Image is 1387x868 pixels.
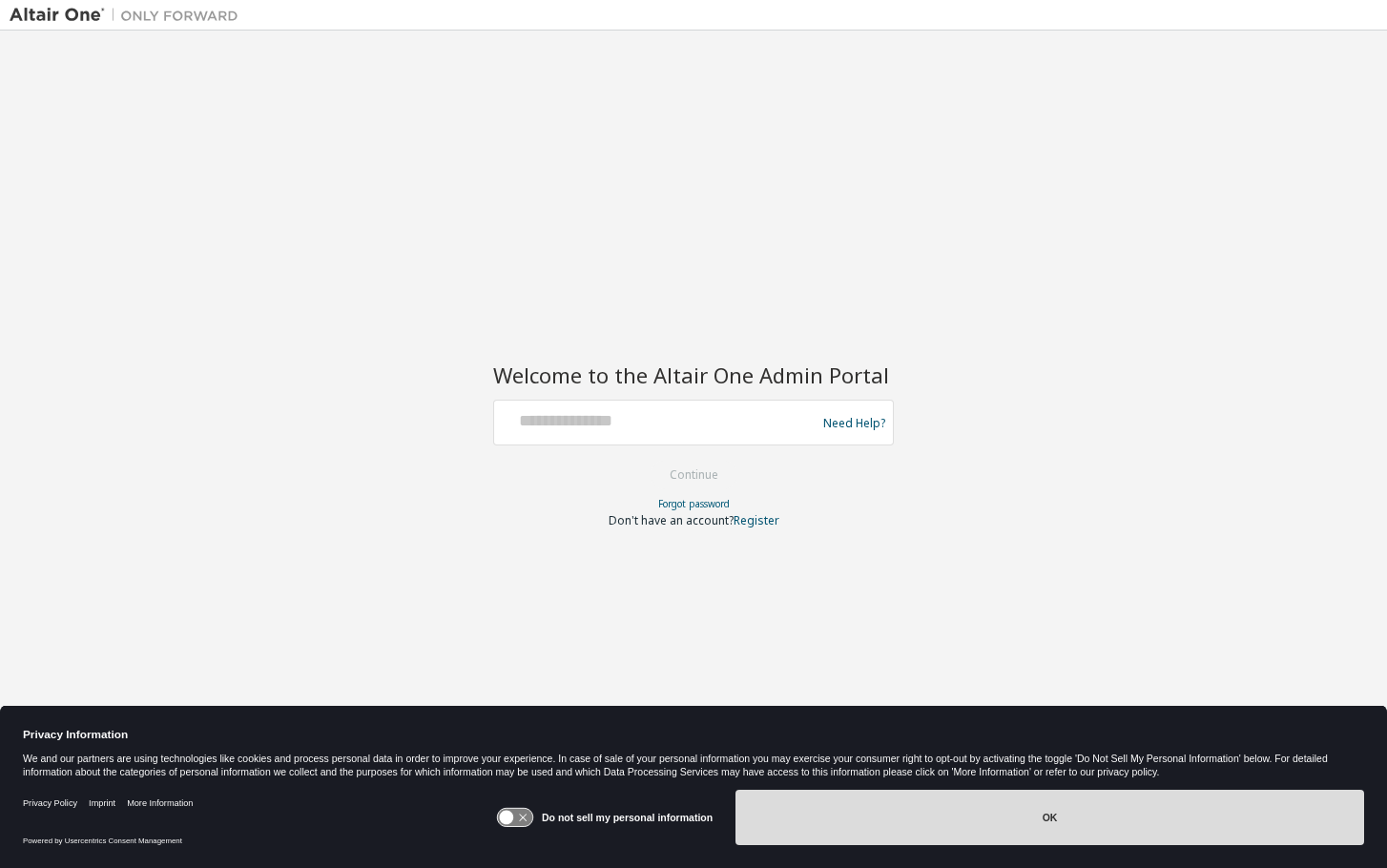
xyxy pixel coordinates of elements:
[658,497,730,510] a: Forgot password
[493,362,894,388] h2: Welcome to the Altair One Admin Portal
[734,512,779,528] a: Register
[10,6,248,25] img: Altair One
[823,423,885,424] a: Need Help?
[609,512,734,528] span: Don't have an account?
